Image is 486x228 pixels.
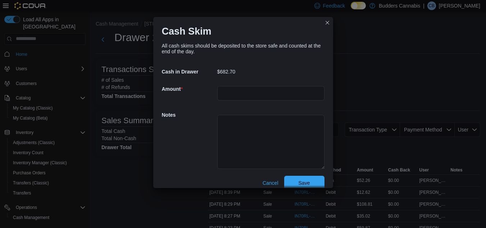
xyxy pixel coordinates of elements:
h5: Amount [162,82,216,96]
h1: Cash Skim [162,26,212,37]
div: All cash skims should be deposited to the store safe and counted at the end of the day. [162,43,324,54]
button: Cancel [260,176,281,190]
h5: Notes [162,108,216,122]
p: $682.70 [217,69,236,75]
button: Save [284,176,324,190]
h5: Cash in Drawer [162,64,216,79]
span: Save [299,179,310,187]
button: Closes this modal window [323,18,332,27]
span: Cancel [263,179,278,187]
